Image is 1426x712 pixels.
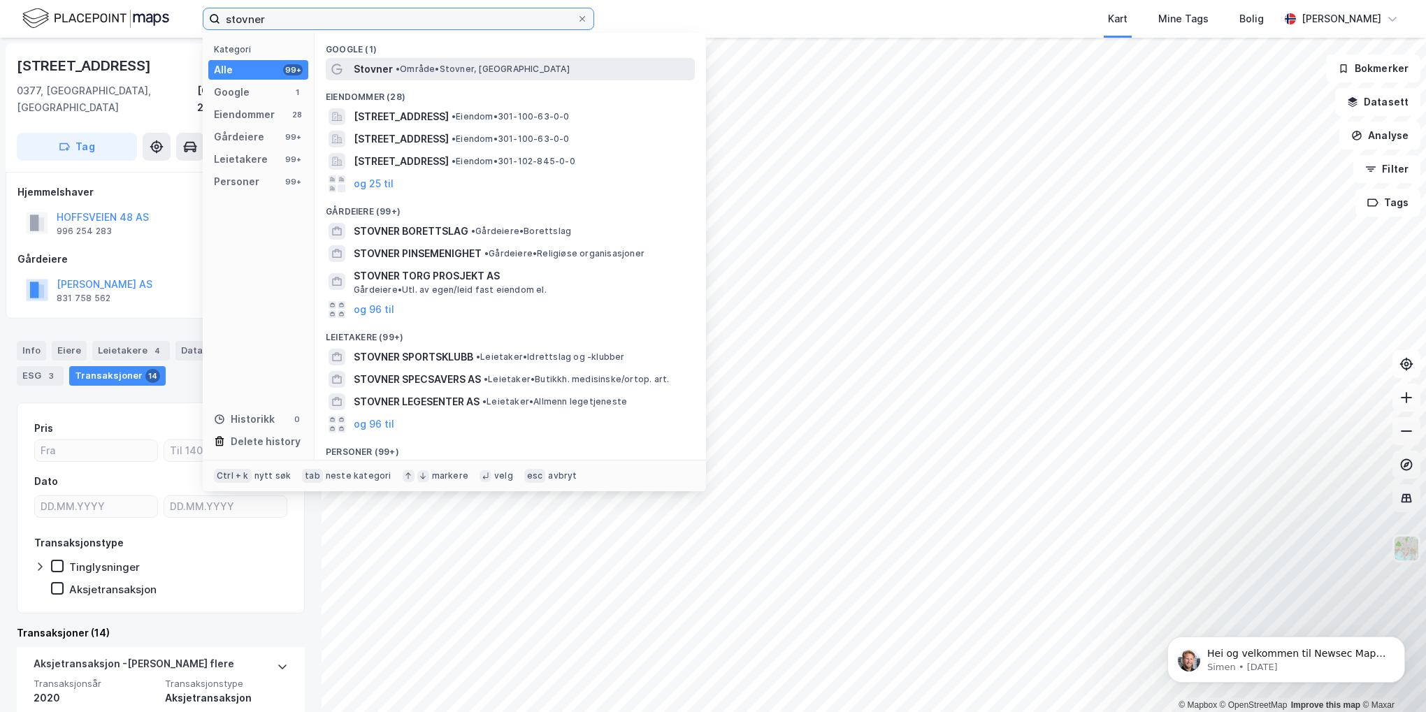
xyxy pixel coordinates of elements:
div: Aksjetransaksjon - [PERSON_NAME] flere [34,655,234,678]
div: Transaksjonstype [34,535,124,551]
span: STOVNER SPORTSKLUBB [354,349,473,365]
button: Datasett [1335,88,1420,116]
input: Fra [35,440,157,461]
div: Gårdeiere [214,129,264,145]
a: Improve this map [1291,700,1360,710]
div: 99+ [283,176,303,187]
span: [STREET_ADDRESS] [354,131,449,147]
div: Kart [1108,10,1128,27]
span: • [452,133,456,144]
div: Hjemmelshaver [17,184,304,201]
div: 14 [145,369,160,383]
div: 28 [291,109,303,120]
span: • [484,248,489,259]
span: • [482,396,487,407]
div: Leietakere [92,341,170,361]
button: og 96 til [354,301,394,318]
div: tab [302,469,323,483]
div: velg [494,470,513,481]
div: Personer [214,173,259,190]
span: • [471,226,475,236]
span: Stovner [354,61,393,78]
div: Datasett [175,341,245,361]
div: Delete history [231,433,301,450]
div: 0 [291,414,303,425]
div: Bolig [1239,10,1264,27]
div: 99+ [283,131,303,143]
input: Søk på adresse, matrikkel, gårdeiere, leietakere eller personer [220,8,577,29]
div: neste kategori [326,470,391,481]
span: Leietaker • Allmenn legetjeneste [482,396,627,407]
img: Z [1393,535,1420,562]
span: • [452,156,456,166]
div: Google [214,84,250,101]
div: Mine Tags [1158,10,1209,27]
span: Leietaker • Idrettslag og -klubber [476,351,625,363]
span: STOVNER PINSEMENIGHET [354,245,482,262]
input: Til 14000000 [164,440,287,461]
iframe: Intercom notifications message [1146,607,1426,705]
div: 2020 [34,690,157,706]
div: 99+ [283,154,303,165]
div: Leietakere (99+) [315,321,706,346]
button: Tag [17,133,137,161]
div: 4 [150,344,164,358]
span: • [476,351,480,362]
span: STOVNER BORETTSLAG [354,223,468,240]
span: • [396,64,400,74]
div: Personer (99+) [315,435,706,460]
div: ESG [17,366,64,386]
div: markere [432,470,468,481]
div: 0377, [GEOGRAPHIC_DATA], [GEOGRAPHIC_DATA] [17,82,197,116]
span: STOVNER LEGESENTER AS [354,393,480,410]
div: Dato [34,473,58,490]
span: Eiendom • 301-102-845-0-0 [452,156,575,167]
div: Pris [34,420,53,437]
div: 3 [44,369,58,383]
button: Tags [1355,189,1420,217]
button: Bokmerker [1326,55,1420,82]
div: Ctrl + k [214,469,252,483]
span: [STREET_ADDRESS] [354,108,449,125]
span: Leietaker • Butikkh. medisinske/ortop. art. [484,374,669,385]
div: Eiendommer [214,106,275,123]
div: avbryt [548,470,577,481]
span: Eiendom • 301-100-63-0-0 [452,111,570,122]
span: Transaksjonsår [34,678,157,690]
span: Gårdeiere • Borettslag [471,226,571,237]
div: Tinglysninger [69,560,140,574]
div: Eiendommer (28) [315,80,706,106]
div: Kategori [214,44,308,55]
span: Transaksjonstype [165,678,288,690]
img: logo.f888ab2527a4732fd821a326f86c7f29.svg [22,6,169,31]
button: og 25 til [354,175,394,192]
input: DD.MM.YYYY [164,496,287,517]
span: STOVNER TORG PROSJEKT AS [354,268,689,284]
div: 1 [291,87,303,98]
a: OpenStreetMap [1220,700,1288,710]
div: Aksjetransaksjon [69,583,157,596]
span: Gårdeiere • Religiøse organisasjoner [484,248,644,259]
span: • [484,374,488,384]
div: esc [524,469,546,483]
span: Område • Stovner, [GEOGRAPHIC_DATA] [396,64,570,75]
button: og 96 til [354,416,394,433]
button: Analyse [1339,122,1420,150]
div: 831 758 562 [57,293,110,304]
input: DD.MM.YYYY [35,496,157,517]
div: Aksjetransaksjon [165,690,288,706]
div: [STREET_ADDRESS] [17,55,154,77]
div: Info [17,341,46,361]
div: nytt søk [254,470,291,481]
div: Leietakere [214,151,268,168]
div: [PERSON_NAME] [1302,10,1381,27]
span: Gårdeiere • Utl. av egen/leid fast eiendom el. [354,284,547,296]
a: Mapbox [1179,700,1217,710]
span: • [452,111,456,122]
div: Transaksjoner (14) [17,625,305,641]
span: STOVNER SPECSAVERS AS [354,371,481,388]
div: Gårdeiere (99+) [315,195,706,220]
